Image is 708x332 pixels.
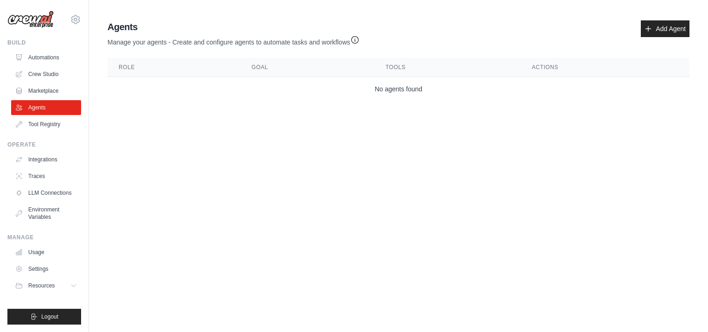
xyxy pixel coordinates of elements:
[107,20,360,33] h2: Agents
[7,234,81,241] div: Manage
[107,77,689,102] td: No agents found
[7,309,81,325] button: Logout
[11,278,81,293] button: Resources
[7,11,54,28] img: Logo
[11,152,81,167] a: Integrations
[107,58,240,77] th: Role
[11,50,81,65] a: Automations
[240,58,374,77] th: Goal
[11,262,81,276] a: Settings
[11,83,81,98] a: Marketplace
[28,282,55,289] span: Resources
[11,185,81,200] a: LLM Connections
[374,58,521,77] th: Tools
[41,313,58,320] span: Logout
[7,141,81,148] div: Operate
[11,67,81,82] a: Crew Studio
[521,58,689,77] th: Actions
[11,202,81,224] a: Environment Variables
[7,39,81,46] div: Build
[11,169,81,184] a: Traces
[641,20,689,37] a: Add Agent
[11,100,81,115] a: Agents
[11,245,81,260] a: Usage
[11,117,81,132] a: Tool Registry
[107,33,360,47] p: Manage your agents - Create and configure agents to automate tasks and workflows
